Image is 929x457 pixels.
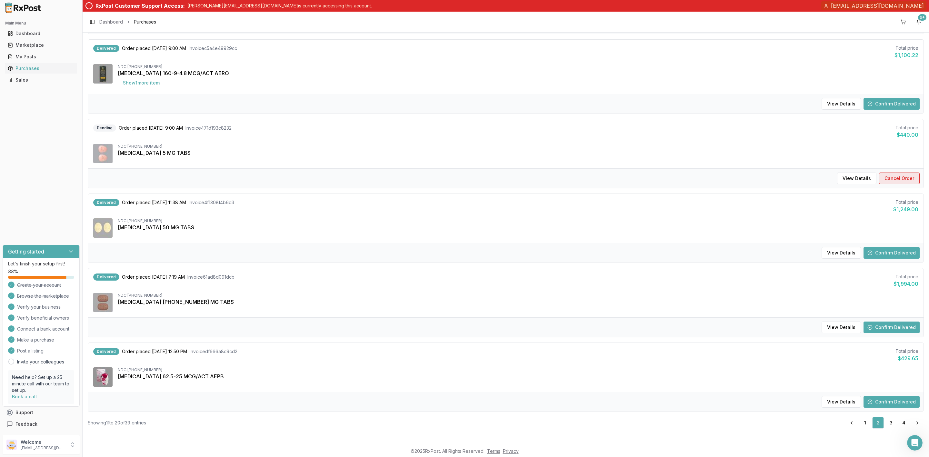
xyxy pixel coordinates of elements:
[122,45,186,52] span: Order placed [DATE] 9:00 AM
[118,224,918,231] div: [MEDICAL_DATA] 50 MG TABS
[118,293,918,298] div: NDC: [PHONE_NUMBER]
[118,69,918,77] div: [MEDICAL_DATA] 160-9-4.8 MCG/ACT AERO
[93,367,113,387] img: Anoro Ellipta 62.5-25 MCG/ACT AEPB
[8,42,75,48] div: Marketplace
[822,322,861,333] button: View Details
[5,63,77,74] a: Purchases
[822,98,861,110] button: View Details
[864,98,920,110] button: Confirm Delivered
[822,247,861,259] button: View Details
[17,293,69,299] span: Browse the marketplace
[118,367,918,373] div: NDC: [PHONE_NUMBER]
[17,326,69,332] span: Connect a bank account
[134,19,156,25] span: Purchases
[93,45,119,52] div: Delivered
[911,417,924,429] a: Go to next page
[895,348,918,354] div: Total price
[837,173,876,184] button: View Details
[894,45,918,51] div: Total price
[895,124,918,131] div: Total price
[17,315,69,321] span: Verify beneficial owners
[8,30,75,37] div: Dashboard
[893,205,918,213] div: $1,249.00
[99,19,123,25] a: Dashboard
[487,448,500,454] a: Terms
[898,417,910,429] a: 4
[93,144,113,163] img: Trintellix 5 MG TABS
[93,273,119,281] div: Delivered
[118,149,918,157] div: [MEDICAL_DATA] 5 MG TABS
[859,417,871,429] a: 1
[503,448,519,454] a: Privacy
[95,2,185,10] div: RxPost Customer Support Access:
[93,124,116,132] div: Pending
[187,3,372,9] p: [PERSON_NAME][EMAIL_ADDRESS][DOMAIN_NAME] is currently accessing this account.
[8,261,74,267] p: Let's finish your setup first!
[118,64,918,69] div: NDC: [PHONE_NUMBER]
[845,417,858,429] a: Go to previous page
[93,64,113,84] img: Breztri Aerosphere 160-9-4.8 MCG/ACT AERO
[8,248,44,255] h3: Getting started
[3,407,80,418] button: Support
[3,75,80,85] button: Sales
[872,417,884,429] a: 2
[17,348,44,354] span: Post a listing
[93,199,119,206] div: Delivered
[894,273,918,280] div: Total price
[118,144,918,149] div: NDC: [PHONE_NUMBER]
[907,435,923,451] iframe: Intercom live chat
[918,14,926,21] div: 9+
[894,280,918,288] div: $1,994.00
[3,40,80,50] button: Marketplace
[5,39,77,51] a: Marketplace
[21,445,65,451] p: [EMAIL_ADDRESS][DOMAIN_NAME]
[17,337,54,343] span: Make a purchase
[895,354,918,362] div: $429.65
[3,418,80,430] button: Feedback
[93,293,113,312] img: Biktarvy 50-200-25 MG TABS
[17,304,61,310] span: Verify your business
[5,21,77,26] h2: Main Menu
[8,65,75,72] div: Purchases
[3,28,80,39] button: Dashboard
[879,173,920,184] button: Cancel Order
[5,74,77,86] a: Sales
[93,218,113,238] img: Tivicay 50 MG TABS
[88,420,146,426] div: Showing 11 to 20 of 39 entries
[864,247,920,259] button: Confirm Delivered
[3,63,80,74] button: Purchases
[8,268,18,275] span: 88 %
[6,440,17,450] img: User avatar
[118,298,918,306] div: [MEDICAL_DATA] [PHONE_NUMBER] MG TABS
[185,125,232,131] span: Invoice 471d193c8232
[5,51,77,63] a: My Posts
[17,359,64,365] a: Invite your colleagues
[3,3,44,13] img: RxPost Logo
[99,19,156,25] nav: breadcrumb
[122,348,187,355] span: Order placed [DATE] 12:50 PM
[21,439,65,445] p: Welcome
[189,45,237,52] span: Invoice c5a4e49929cc
[8,54,75,60] div: My Posts
[17,282,61,288] span: Create your account
[118,218,918,224] div: NDC: [PHONE_NUMBER]
[189,199,234,206] span: Invoice 4f1308f4b6d3
[895,131,918,139] div: $440.00
[5,28,77,39] a: Dashboard
[845,417,924,429] nav: pagination
[8,77,75,83] div: Sales
[885,417,897,429] a: 3
[3,52,80,62] button: My Posts
[914,17,924,27] button: 9+
[122,274,185,280] span: Order placed [DATE] 7:19 AM
[894,51,918,59] div: $1,100.22
[12,394,37,399] a: Book a call
[893,199,918,205] div: Total price
[190,348,237,355] span: Invoice df666a8c9cd2
[864,322,920,333] button: Confirm Delivered
[93,348,119,355] div: Delivered
[187,274,235,280] span: Invoice 61ad8d091dcb
[12,374,70,393] p: Need help? Set up a 25 minute call with our team to set up.
[118,373,918,380] div: [MEDICAL_DATA] 62.5-25 MCG/ACT AEPB
[864,396,920,408] button: Confirm Delivered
